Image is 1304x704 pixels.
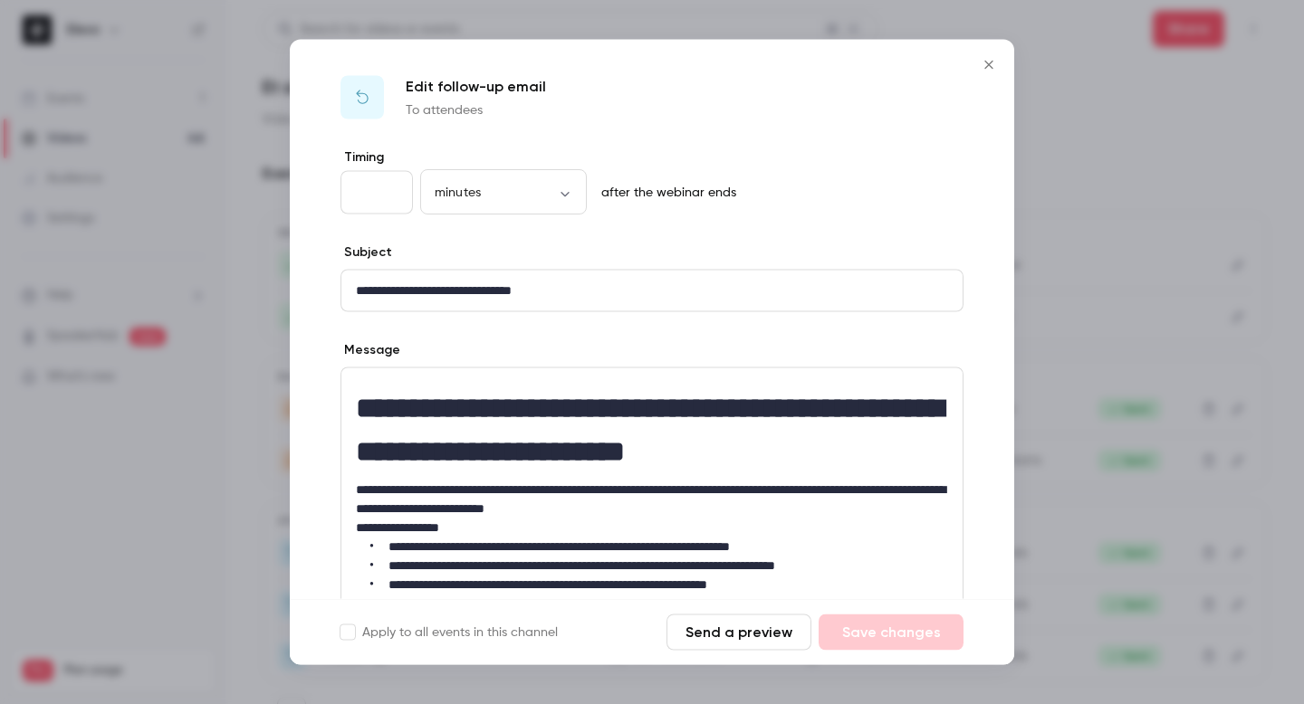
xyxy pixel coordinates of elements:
[340,243,392,262] label: Subject
[341,368,963,643] div: editor
[420,183,587,201] div: minutes
[340,148,964,166] label: Timing
[971,47,1007,83] button: Close
[594,184,736,202] p: after the webinar ends
[340,623,558,642] label: Apply to all events in this channel
[406,101,546,119] p: To attendees
[406,76,546,98] p: Edit follow-up email
[666,614,811,651] button: Send a preview
[340,341,400,359] label: Message
[341,271,963,311] div: editor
